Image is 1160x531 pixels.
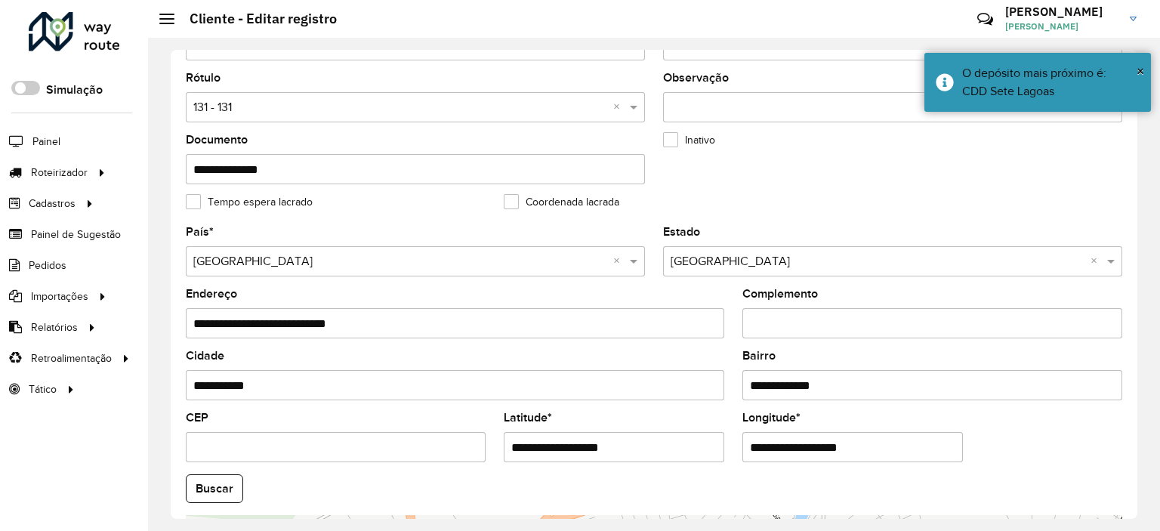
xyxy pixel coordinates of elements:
span: Cadastros [29,196,76,211]
label: Bairro [742,347,776,365]
label: Complemento [742,285,818,303]
label: Cidade [186,347,224,365]
span: Retroalimentação [31,350,112,366]
label: Tempo espera lacrado [186,194,313,210]
label: CEP [186,409,208,427]
span: Relatórios [31,320,78,335]
label: Coordenada lacrada [504,194,619,210]
label: Longitude [742,409,801,427]
span: Clear all [613,252,626,270]
h3: [PERSON_NAME] [1005,5,1118,19]
label: Latitude [504,409,552,427]
label: Rótulo [186,69,221,87]
label: País [186,223,214,241]
label: Documento [186,131,248,149]
label: Observação [663,69,729,87]
a: Contato Rápido [969,3,1001,36]
span: Importações [31,289,88,304]
label: Simulação [46,81,103,99]
span: Roteirizador [31,165,88,181]
label: Inativo [663,132,715,148]
span: Tático [29,381,57,397]
span: Painel [32,134,60,150]
label: Estado [663,223,700,241]
label: Endereço [186,285,237,303]
span: × [1137,63,1144,79]
span: Painel de Sugestão [31,227,121,242]
button: Buscar [186,474,243,503]
span: Pedidos [29,258,66,273]
h2: Cliente - Editar registro [174,11,337,27]
button: Close [1137,60,1144,82]
span: Clear all [1091,252,1103,270]
span: [PERSON_NAME] [1005,20,1118,33]
div: O depósito mais próximo é: CDD Sete Lagoas [962,64,1140,100]
span: Clear all [613,98,626,116]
